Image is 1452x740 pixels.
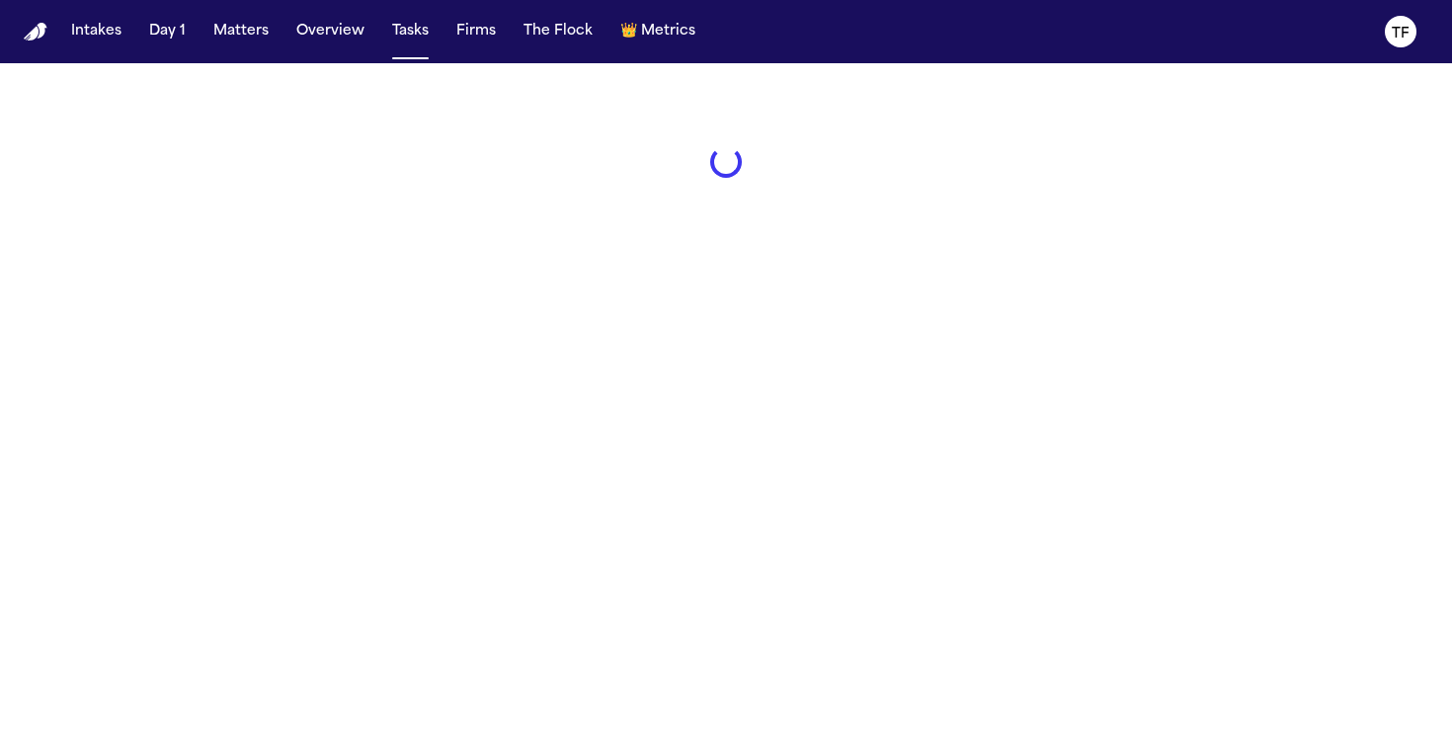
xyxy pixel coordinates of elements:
[516,14,601,49] button: The Flock
[141,14,194,49] button: Day 1
[641,22,695,41] span: Metrics
[612,14,703,49] button: crownMetrics
[384,14,437,49] button: Tasks
[205,14,277,49] button: Matters
[63,14,129,49] button: Intakes
[24,23,47,41] img: Finch Logo
[620,22,637,41] span: crown
[448,14,504,49] button: Firms
[288,14,372,49] button: Overview
[1392,27,1410,41] text: TF
[24,23,47,41] a: Home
